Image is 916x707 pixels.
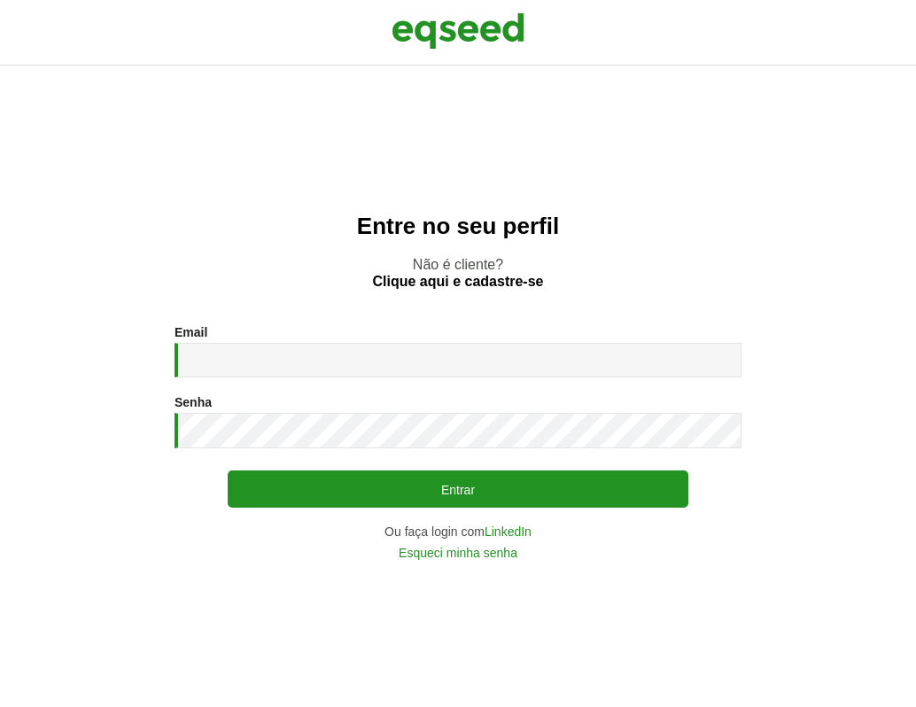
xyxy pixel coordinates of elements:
[485,525,532,538] a: LinkedIn
[35,256,881,290] p: Não é cliente?
[373,275,544,289] a: Clique aqui e cadastre-se
[175,396,212,408] label: Senha
[392,9,524,53] img: EqSeed Logo
[35,214,881,239] h2: Entre no seu perfil
[399,547,517,559] a: Esqueci minha senha
[175,525,741,538] div: Ou faça login com
[175,326,207,338] label: Email
[228,470,688,508] button: Entrar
